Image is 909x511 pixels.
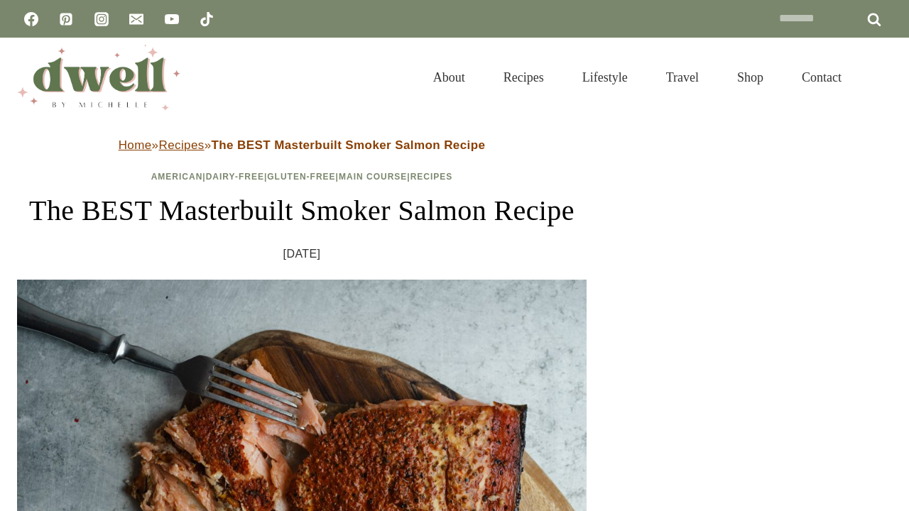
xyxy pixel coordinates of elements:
[151,172,203,182] a: American
[17,5,45,33] a: Facebook
[17,189,587,232] h1: The BEST Masterbuilt Smoker Salmon Recipe
[339,172,407,182] a: Main Course
[484,53,563,102] a: Recipes
[158,138,204,152] a: Recipes
[17,45,180,110] img: DWELL by michelle
[783,53,861,102] a: Contact
[410,172,453,182] a: Recipes
[52,5,80,33] a: Pinterest
[151,172,453,182] span: | | | |
[414,53,861,102] nav: Primary Navigation
[119,138,486,152] span: » »
[158,5,186,33] a: YouTube
[122,5,151,33] a: Email
[119,138,152,152] a: Home
[563,53,647,102] a: Lifestyle
[718,53,783,102] a: Shop
[283,243,321,265] time: [DATE]
[267,172,335,182] a: Gluten-Free
[192,5,221,33] a: TikTok
[647,53,718,102] a: Travel
[212,138,486,152] strong: The BEST Masterbuilt Smoker Salmon Recipe
[206,172,264,182] a: Dairy-Free
[414,53,484,102] a: About
[868,65,892,89] button: View Search Form
[87,5,116,33] a: Instagram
